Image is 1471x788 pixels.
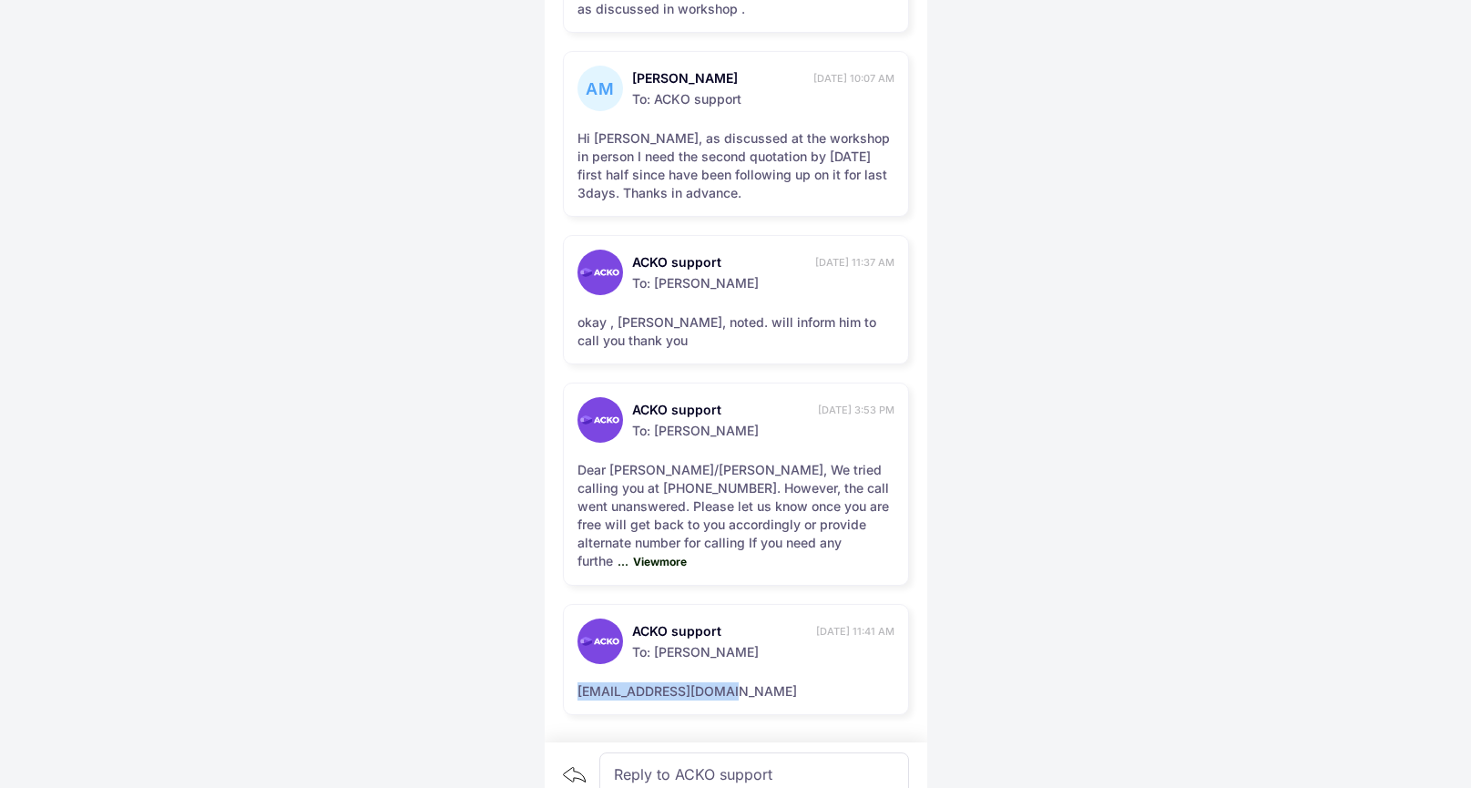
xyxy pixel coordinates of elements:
span: [DATE] 11:37 AM [815,255,894,270]
span: To: [PERSON_NAME] [632,419,894,440]
span: View more [628,555,687,568]
span: [DATE] 3:53 PM [818,403,894,417]
div: Am [577,66,623,111]
span: [PERSON_NAME] [632,69,809,87]
span: [DATE] 11:41 AM [816,624,894,639]
span: ... [613,555,628,568]
div: Dear [PERSON_NAME]/[PERSON_NAME], We tried calling you at [PHONE_NUMBER]. However, the call went ... [577,461,894,571]
img: horizontal-gradient-white-text.png [580,415,618,425]
img: horizontal-gradient-white-text.png [580,637,618,646]
img: horizontal-gradient-white-text.png [580,268,618,277]
span: ACKO support [632,401,813,419]
span: [DATE] 10:07 AM [813,71,894,86]
div: Hi [PERSON_NAME], as discussed at the workshop in person I need the second quotation by [DATE] fi... [577,129,894,202]
div: [EMAIL_ADDRESS][DOMAIN_NAME] [577,682,894,701]
span: ACKO support [632,622,812,640]
span: To: [PERSON_NAME] [632,640,894,661]
span: To: [PERSON_NAME] [632,271,894,292]
span: To: ACKO support [632,87,894,108]
div: okay , [PERSON_NAME], noted. will inform him to call you thank you [577,313,894,350]
span: ACKO support [632,253,811,271]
